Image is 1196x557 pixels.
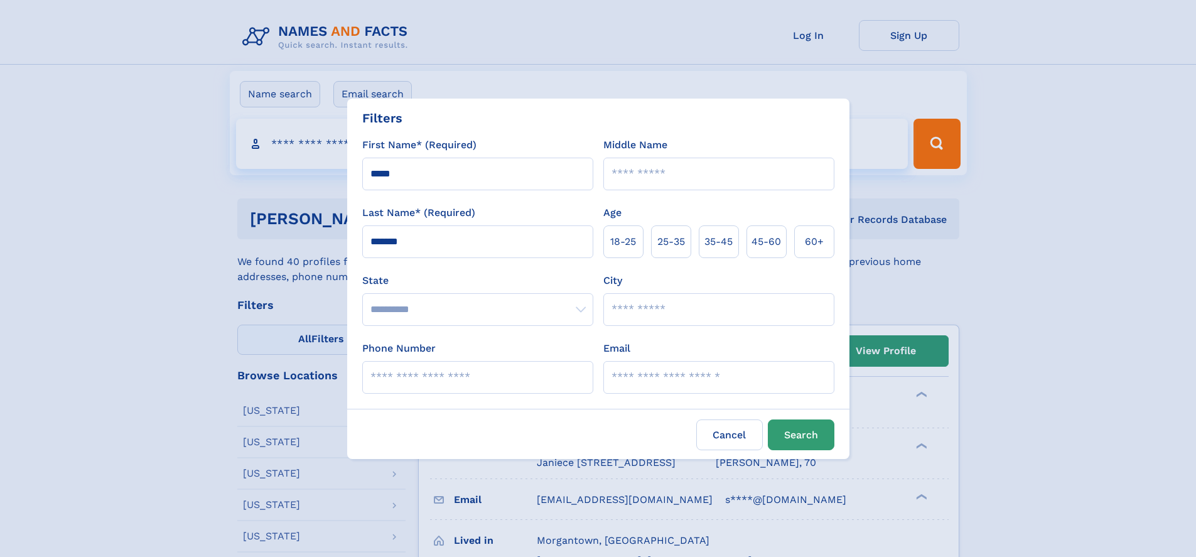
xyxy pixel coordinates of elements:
span: 25‑35 [657,234,685,249]
div: Filters [362,109,402,127]
label: Phone Number [362,341,436,356]
label: Middle Name [603,138,667,153]
span: 18‑25 [610,234,636,249]
label: Email [603,341,630,356]
button: Search [768,419,834,450]
label: City [603,273,622,288]
label: State [362,273,593,288]
span: 45‑60 [752,234,781,249]
label: Last Name* (Required) [362,205,475,220]
label: Cancel [696,419,763,450]
label: First Name* (Required) [362,138,477,153]
span: 35‑45 [704,234,733,249]
span: 60+ [805,234,824,249]
label: Age [603,205,622,220]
